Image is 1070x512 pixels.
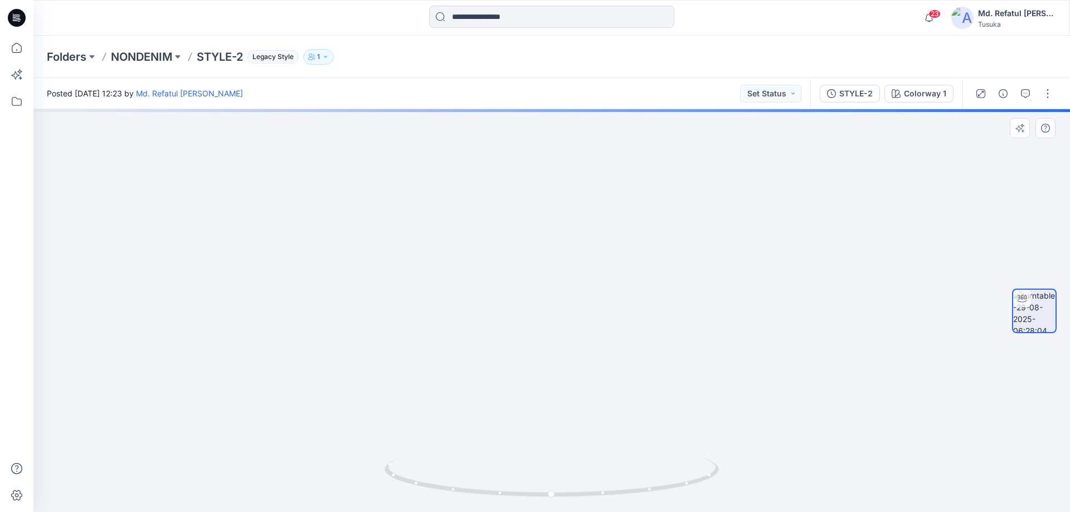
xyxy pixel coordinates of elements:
button: STYLE-2 [820,85,880,103]
a: Folders [47,49,86,65]
a: Md. Refatul [PERSON_NAME] [136,89,243,98]
button: Legacy Style [243,49,299,65]
button: Details [994,85,1012,103]
p: 1 [317,51,320,63]
div: STYLE-2 [839,87,873,100]
button: Colorway 1 [884,85,954,103]
span: Posted [DATE] 12:23 by [47,87,243,99]
div: Tusuka [978,20,1056,28]
span: 23 [928,9,941,18]
div: Colorway 1 [904,87,946,100]
p: STYLE-2 [197,49,243,65]
span: Legacy Style [247,50,299,64]
img: turntable-29-08-2025-06:28:04 [1013,290,1056,332]
img: avatar [951,7,974,29]
button: 1 [303,49,334,65]
a: NONDENIM [111,49,172,65]
div: Md. Refatul [PERSON_NAME] [978,7,1056,20]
